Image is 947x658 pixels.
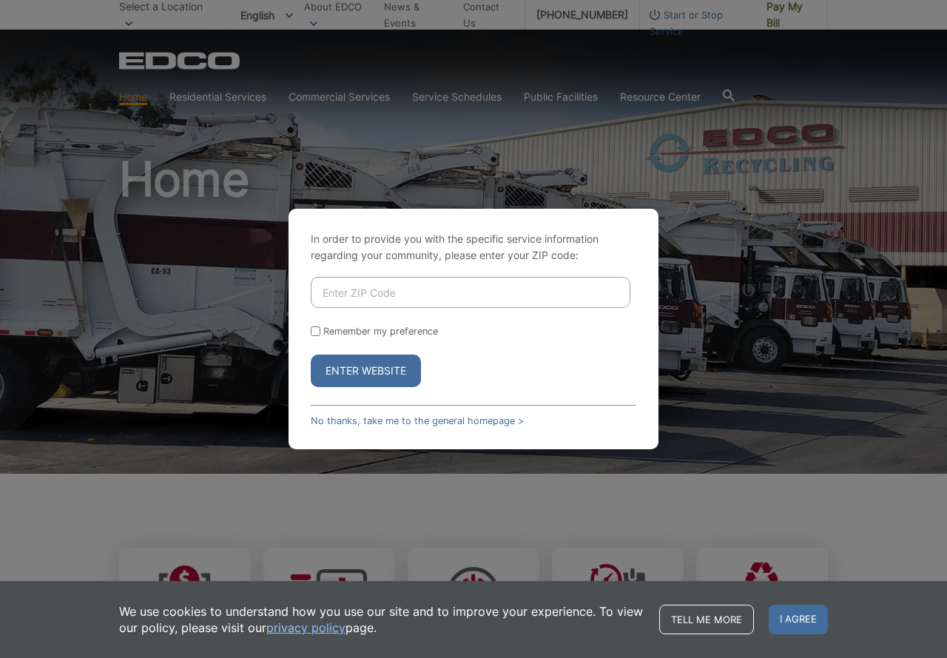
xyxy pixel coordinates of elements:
p: We use cookies to understand how you use our site and to improve your experience. To view our pol... [119,603,644,636]
button: Enter Website [311,355,421,387]
a: No thanks, take me to the general homepage > [311,415,524,426]
input: Enter ZIP Code [311,277,630,308]
label: Remember my preference [323,326,438,337]
p: In order to provide you with the specific service information regarding your community, please en... [311,231,636,263]
span: I agree [769,605,828,634]
a: privacy policy [266,620,346,636]
a: Tell me more [659,605,754,634]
